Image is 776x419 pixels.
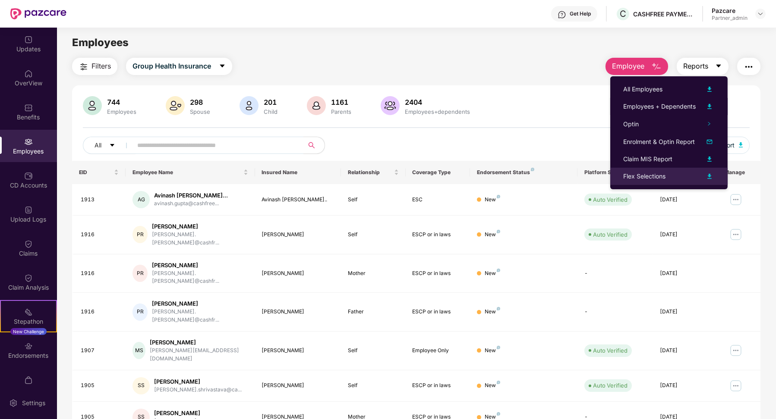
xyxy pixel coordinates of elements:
img: svg+xml;base64,PHN2ZyBpZD0iQ2xhaW0iIHhtbG5zPSJodHRwOi8vd3d3LnczLm9yZy8yMDAwL3N2ZyIgd2lkdGg9IjIwIi... [24,274,33,282]
button: Allcaret-down [83,137,136,154]
div: avinash.gupta@cashfree... [154,200,228,208]
img: svg+xml;base64,PHN2ZyB4bWxucz0iaHR0cDovL3d3dy53My5vcmcvMjAwMC9zdmciIHdpZHRoPSI4IiBoZWlnaHQ9IjgiIH... [497,412,500,416]
img: svg+xml;base64,PHN2ZyB4bWxucz0iaHR0cDovL3d3dy53My5vcmcvMjAwMC9zdmciIHhtbG5zOnhsaW5rPSJodHRwOi8vd3... [651,62,662,72]
div: PR [132,303,148,321]
div: Endorsement Status [477,169,571,176]
div: 1916 [81,308,119,316]
div: ESCP or in laws [413,381,464,390]
div: Enrolment & Optin Report [623,137,695,147]
img: svg+xml;base64,PHN2ZyBpZD0iQ0RfQWNjb3VudHMiIGRhdGEtbmFtZT0iQ0QgQWNjb3VudHMiIHhtbG5zPSJodHRwOi8vd3... [24,172,33,180]
img: svg+xml;base64,PHN2ZyB4bWxucz0iaHR0cDovL3d3dy53My5vcmcvMjAwMC9zdmciIHhtbG5zOnhsaW5rPSJodHRwOi8vd3... [704,137,715,147]
img: svg+xml;base64,PHN2ZyB4bWxucz0iaHR0cDovL3d3dy53My5vcmcvMjAwMC9zdmciIHdpZHRoPSI4IiBoZWlnaHQ9IjgiIH... [497,381,500,384]
div: Partner_admin [712,15,748,22]
th: Coverage Type [406,161,470,184]
img: svg+xml;base64,PHN2ZyBpZD0iRW1wbG95ZWVzIiB4bWxucz0iaHR0cDovL3d3dy53My5vcmcvMjAwMC9zdmciIHdpZHRoPS... [24,138,33,146]
div: [DATE] [660,381,711,390]
button: Group Health Insurancecaret-down [126,58,232,75]
img: svg+xml;base64,PHN2ZyBpZD0iVXBsb2FkX0xvZ3MiIGRhdGEtbmFtZT0iVXBsb2FkIExvZ3MiIHhtbG5zPSJodHRwOi8vd3... [24,206,33,214]
div: Pazcare [712,6,748,15]
div: New [485,231,500,239]
div: Mother [348,269,399,278]
div: New [485,381,500,390]
img: svg+xml;base64,PHN2ZyB4bWxucz0iaHR0cDovL3d3dy53My5vcmcvMjAwMC9zdmciIHdpZHRoPSI4IiBoZWlnaHQ9IjgiIH... [497,195,500,198]
div: [PERSON_NAME] [152,300,248,308]
div: [PERSON_NAME] [262,308,334,316]
div: New [485,347,500,355]
div: [PERSON_NAME] [262,381,334,390]
span: right [707,122,711,126]
div: [PERSON_NAME].shrivastava@ca... [154,386,242,394]
img: svg+xml;base64,PHN2ZyB4bWxucz0iaHR0cDovL3d3dy53My5vcmcvMjAwMC9zdmciIHdpZHRoPSI4IiBoZWlnaHQ9IjgiIH... [497,346,500,349]
div: Auto Verified [593,230,628,239]
span: Employee Name [132,169,241,176]
th: Employee Name [126,161,255,184]
div: 1913 [81,196,119,204]
span: Employees [72,36,129,49]
div: [PERSON_NAME] [150,338,248,347]
td: - [577,293,653,331]
div: [PERSON_NAME].[PERSON_NAME]@cashfr... [152,231,248,247]
img: svg+xml;base64,PHN2ZyBpZD0iU2V0dGluZy0yMHgyMCIgeG1sbnM9Imh0dHA6Ly93d3cudzMub3JnLzIwMDAvc3ZnIiB3aW... [9,399,18,407]
div: [DATE] [660,196,711,204]
div: Avinash [PERSON_NAME].. [262,196,334,204]
button: search [303,137,325,154]
th: Insured Name [255,161,341,184]
div: [PERSON_NAME].[PERSON_NAME]@cashfr... [152,308,248,324]
img: svg+xml;base64,PHN2ZyB4bWxucz0iaHR0cDovL3d3dy53My5vcmcvMjAwMC9zdmciIHhtbG5zOnhsaW5rPSJodHRwOi8vd3... [240,96,259,115]
img: svg+xml;base64,PHN2ZyBpZD0iQ2xhaW0iIHhtbG5zPSJodHRwOi8vd3d3LnczLm9yZy8yMDAwL3N2ZyIgd2lkdGg9IjIwIi... [24,240,33,248]
img: manageButton [729,228,743,241]
div: Employees+dependents [403,108,472,115]
img: svg+xml;base64,PHN2ZyB4bWxucz0iaHR0cDovL3d3dy53My5vcmcvMjAwMC9zdmciIHdpZHRoPSI4IiBoZWlnaHQ9IjgiIH... [497,230,500,233]
img: svg+xml;base64,PHN2ZyB4bWxucz0iaHR0cDovL3d3dy53My5vcmcvMjAwMC9zdmciIHhtbG5zOnhsaW5rPSJodHRwOi8vd3... [739,142,743,147]
span: Filters [91,61,111,72]
img: svg+xml;base64,PHN2ZyBpZD0iTXlfT3JkZXJzIiBkYXRhLW5hbWU9Ik15IE9yZGVycyIgeG1sbnM9Imh0dHA6Ly93d3cudz... [24,376,33,385]
img: manageButton [729,193,743,206]
button: Filters [72,58,117,75]
div: 1907 [81,347,119,355]
div: [PERSON_NAME][EMAIL_ADDRESS][DOMAIN_NAME] [150,347,248,363]
div: ESCP or in laws [413,231,464,239]
div: Employees [105,108,138,115]
div: Stepathon [1,317,56,326]
div: [DATE] [660,269,711,278]
div: Parents [329,108,353,115]
div: New Challenge [10,328,47,335]
div: 2404 [403,98,472,106]
div: Claim MIS Report [623,154,672,164]
img: svg+xml;base64,PHN2ZyBpZD0iSGVscC0zMngzMiIgeG1sbnM9Imh0dHA6Ly93d3cudzMub3JnLzIwMDAvc3ZnIiB3aWR0aD... [558,10,566,19]
span: Optin [623,120,639,128]
div: 744 [105,98,138,106]
div: Child [262,108,279,115]
img: svg+xml;base64,PHN2ZyB4bWxucz0iaHR0cDovL3d3dy53My5vcmcvMjAwMC9zdmciIHhtbG5zOnhsaW5rPSJodHRwOi8vd3... [704,154,715,164]
div: ESCP or in laws [413,308,464,316]
img: svg+xml;base64,PHN2ZyB4bWxucz0iaHR0cDovL3d3dy53My5vcmcvMjAwMC9zdmciIHdpZHRoPSI4IiBoZWlnaHQ9IjgiIH... [497,269,500,272]
div: 1916 [81,231,119,239]
div: PR [132,265,148,282]
button: Employee [606,58,668,75]
div: [PERSON_NAME] [262,231,334,239]
div: 1905 [81,381,119,390]
div: SS [132,377,150,394]
th: Manage [718,161,761,184]
img: svg+xml;base64,PHN2ZyBpZD0iVXBkYXRlZCIgeG1sbnM9Imh0dHA6Ly93d3cudzMub3JnLzIwMDAvc3ZnIiB3aWR0aD0iMj... [24,35,33,44]
img: svg+xml;base64,PHN2ZyBpZD0iRHJvcGRvd24tMzJ4MzIiIHhtbG5zPSJodHRwOi8vd3d3LnczLm9yZy8yMDAwL3N2ZyIgd2... [757,10,764,17]
div: Auto Verified [593,381,628,390]
div: Flex Selections [623,172,666,181]
img: svg+xml;base64,PHN2ZyB4bWxucz0iaHR0cDovL3d3dy53My5vcmcvMjAwMC9zdmciIHhtbG5zOnhsaW5rPSJodHRwOi8vd3... [381,96,400,115]
div: ESCP or in laws [413,269,464,278]
div: MS [132,342,145,359]
div: 1916 [81,269,119,278]
div: [DATE] [660,347,711,355]
div: Employee Only [413,347,464,355]
img: manageButton [729,379,743,393]
img: svg+xml;base64,PHN2ZyB4bWxucz0iaHR0cDovL3d3dy53My5vcmcvMjAwMC9zdmciIHdpZHRoPSI4IiBoZWlnaHQ9IjgiIH... [531,168,534,171]
div: All Employees [623,84,662,94]
div: New [485,196,500,204]
div: Auto Verified [593,195,628,204]
div: Self [348,231,399,239]
div: AG [132,191,150,208]
img: svg+xml;base64,PHN2ZyB4bWxucz0iaHR0cDovL3d3dy53My5vcmcvMjAwMC9zdmciIHhtbG5zOnhsaW5rPSJodHRwOi8vd3... [704,84,715,94]
img: svg+xml;base64,PHN2ZyBpZD0iQmVuZWZpdHMiIHhtbG5zPSJodHRwOi8vd3d3LnczLm9yZy8yMDAwL3N2ZyIgd2lkdGg9Ij... [24,103,33,112]
th: Relationship [341,161,406,184]
img: svg+xml;base64,PHN2ZyB4bWxucz0iaHR0cDovL3d3dy53My5vcmcvMjAwMC9zdmciIHdpZHRoPSIyNCIgaGVpZ2h0PSIyNC... [79,62,89,72]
